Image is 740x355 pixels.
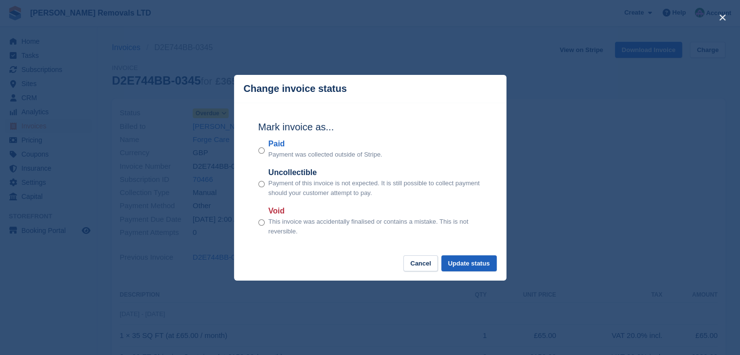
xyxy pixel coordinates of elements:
[269,138,382,150] label: Paid
[258,120,482,134] h2: Mark invoice as...
[269,178,482,197] p: Payment of this invoice is not expected. It is still possible to collect payment should your cust...
[269,150,382,160] p: Payment was collected outside of Stripe.
[715,10,730,25] button: close
[403,255,438,271] button: Cancel
[269,217,482,236] p: This invoice was accidentally finalised or contains a mistake. This is not reversible.
[269,167,482,178] label: Uncollectible
[269,205,482,217] label: Void
[441,255,497,271] button: Update status
[244,83,347,94] p: Change invoice status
